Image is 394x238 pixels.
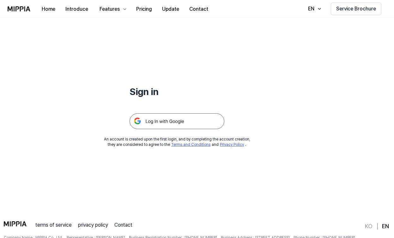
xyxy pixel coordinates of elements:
a: Contact [114,221,132,229]
a: privacy policy [78,221,108,229]
button: Home [37,3,60,15]
button: Service Brochure [331,3,381,15]
button: Features [93,3,131,15]
a: terms of service [35,221,72,229]
a: Terms and Conditions [171,142,210,147]
img: logo [8,6,30,11]
button: Pricing [131,3,157,15]
a: Update [157,0,184,18]
img: 구글 로그인 버튼 [130,113,224,129]
button: EN [302,3,326,15]
div: Features [98,5,121,13]
button: Introduce [60,3,93,15]
div: EN [307,5,316,13]
div: An account is created upon the first login, and by completing the account creation, they are cons... [104,137,250,147]
button: Contact [184,3,213,15]
a: KO [365,223,373,230]
a: EN [382,223,389,230]
h1: Sign in [130,85,224,98]
img: logo [4,221,27,226]
button: Update [157,3,184,15]
a: Privacy Policy [220,142,244,147]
